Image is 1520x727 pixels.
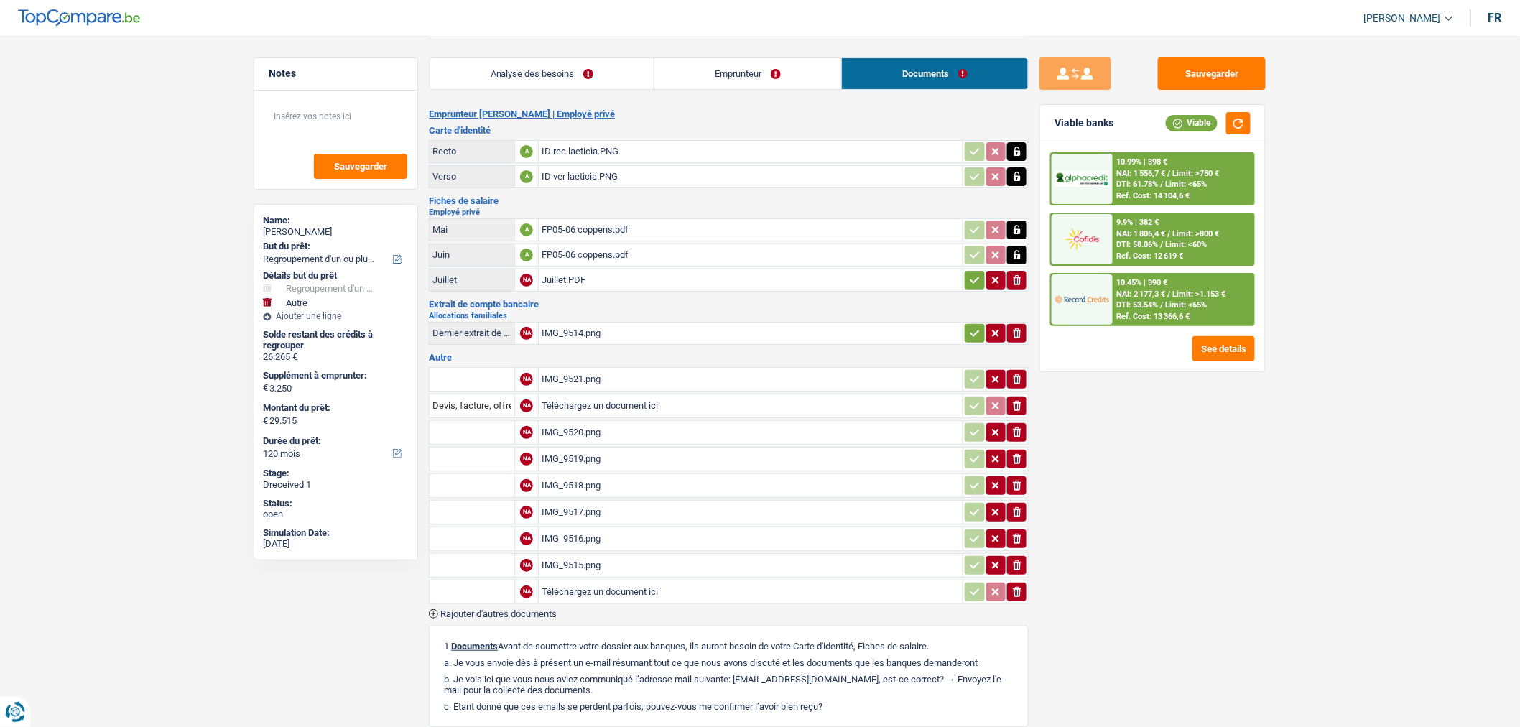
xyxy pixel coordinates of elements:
h3: Extrait de compte bancaire [429,300,1029,309]
span: / [1168,290,1171,299]
div: Dreceived 1 [263,479,409,491]
button: Sauvegarder [314,154,407,179]
p: b. Je vois ici que vous nous aviez communiqué l’adresse mail suivante: [EMAIL_ADDRESS][DOMAIN_NA... [444,674,1014,695]
img: TopCompare Logo [18,9,140,27]
div: A [520,170,533,183]
div: A [520,249,533,261]
span: DTI: 61.78% [1117,180,1159,189]
label: Supplément à emprunter: [263,370,406,381]
span: Limit: <65% [1166,180,1208,189]
div: 26.265 € [263,351,409,363]
span: Sauvegarder [334,162,387,171]
div: NA [520,559,533,572]
div: NA [520,274,533,287]
div: fr [1488,11,1502,24]
label: Durée du prêt: [263,435,406,447]
a: [PERSON_NAME] [1353,6,1453,30]
span: DTI: 58.06% [1117,240,1159,249]
label: Montant du prêt: [263,402,406,414]
h3: Fiches de salaire [429,196,1029,205]
div: open [263,509,409,520]
p: a. Je vous envoie dès à présent un e-mail résumant tout ce que nous avons discuté et les doc... [444,657,1014,668]
img: Cofidis [1055,226,1108,252]
div: IMG_9515.png [542,555,960,576]
div: IMG_9520.png [542,422,960,443]
div: ID rec laeticia.PNG [542,141,960,162]
div: Simulation Date: [263,527,409,539]
span: Limit: >750 € [1173,169,1220,178]
div: Ref. Cost: 14 104,6 € [1117,191,1190,200]
span: Limit: <65% [1166,300,1208,310]
a: Documents [842,58,1028,89]
div: NA [520,506,533,519]
h3: Carte d'identité [429,126,1029,135]
div: NA [520,532,533,545]
div: 10.99% | 398 € [1117,157,1168,167]
div: NA [520,426,533,439]
span: Limit: >800 € [1173,229,1220,239]
span: Documents [451,641,498,652]
div: ID ver laeticia.PNG [542,166,960,187]
div: Solde restant des crédits à regrouper [263,329,409,351]
div: Ajouter une ligne [263,311,409,321]
img: Record Credits [1055,286,1108,312]
div: NA [520,399,533,412]
div: NA [520,453,533,466]
h2: Employé privé [429,208,1029,216]
button: Sauvegarder [1158,57,1266,90]
button: See details [1192,336,1255,361]
div: Name: [263,215,409,226]
span: / [1168,229,1171,239]
span: Limit: >1.153 € [1173,290,1226,299]
span: Rajouter d'autres documents [440,609,557,619]
span: [PERSON_NAME] [1364,12,1441,24]
span: NAI: 1 806,4 € [1117,229,1166,239]
div: A [520,145,533,158]
div: Viable banks [1055,117,1113,129]
span: / [1168,169,1171,178]
div: IMG_9521.png [542,369,960,390]
div: IMG_9514.png [542,323,960,344]
div: Dernier extrait de compte pour vos allocations familiales [432,328,511,338]
img: AlphaCredit [1055,171,1108,187]
span: € [263,382,268,394]
h2: Allocations familiales [429,312,1029,320]
div: Viable [1166,115,1218,131]
button: Rajouter d'autres documents [429,609,557,619]
div: 9.9% | 382 € [1117,218,1159,227]
span: € [263,415,268,427]
div: NA [520,479,533,492]
div: Ref. Cost: 12 619 € [1117,251,1184,261]
div: NA [520,373,533,386]
h5: Notes [269,68,403,80]
span: Limit: <60% [1166,240,1208,249]
span: NAI: 1 556,7 € [1117,169,1166,178]
span: DTI: 53.54% [1117,300,1159,310]
div: Stage: [263,468,409,479]
div: FP05-06 coppens.pdf [542,219,960,241]
span: / [1161,240,1164,249]
span: / [1161,180,1164,189]
div: Mai [432,224,511,235]
div: Ref. Cost: 13 366,6 € [1117,312,1190,321]
div: IMG_9517.png [542,501,960,523]
div: IMG_9518.png [542,475,960,496]
div: Juillet [432,274,511,285]
div: Recto [432,146,511,157]
div: Status: [263,498,409,509]
div: [DATE] [263,538,409,550]
div: Verso [432,171,511,182]
div: [PERSON_NAME] [263,226,409,238]
div: NA [520,585,533,598]
div: 10.45% | 390 € [1117,278,1168,287]
span: NAI: 2 177,3 € [1117,290,1166,299]
h3: Autre [429,353,1029,362]
p: c. Etant donné que ces emails se perdent parfois, pouvez-vous me confirmer l’avoir bien reçu? [444,701,1014,712]
span: / [1161,300,1164,310]
div: A [520,223,533,236]
div: NA [520,327,533,340]
a: Analyse des besoins [430,58,654,89]
div: Détails but du prêt [263,270,409,282]
h2: Emprunteur [PERSON_NAME] | Employé privé [429,108,1029,120]
div: Juin [432,249,511,260]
